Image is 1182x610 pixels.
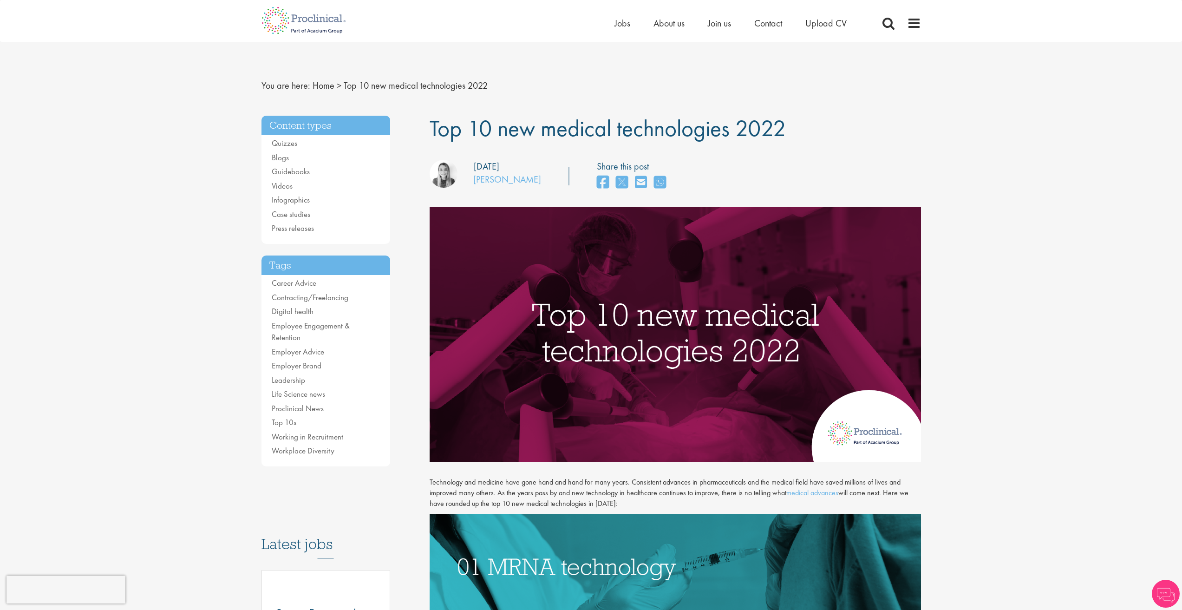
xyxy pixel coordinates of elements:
a: Proclinical News [272,403,324,413]
a: Contracting/Freelancing [272,292,348,302]
a: Upload CV [805,17,847,29]
a: Videos [272,181,293,191]
a: Employee Engagement & Retention [272,321,350,343]
h3: Latest jobs [261,513,391,558]
span: > [337,79,341,92]
div: [DATE] [474,160,499,173]
a: Quizzes [272,138,297,148]
span: Top 10 new medical technologies 2022 [430,113,786,143]
a: Jobs [614,17,630,29]
a: Blogs [272,152,289,163]
a: medical advances [786,488,838,498]
a: Career Advice [272,278,316,288]
a: share on twitter [616,173,628,193]
h3: Content types [261,116,391,136]
a: Guidebooks [272,166,310,177]
a: Life Science news [272,389,325,399]
a: About us [653,17,685,29]
a: Employer Brand [272,361,321,371]
h3: Tags [261,256,391,275]
a: Infographics [272,195,310,205]
a: Top 10s [272,417,296,427]
a: share on whats app [654,173,666,193]
img: Chatbot [1152,580,1180,608]
a: Case studies [272,209,310,219]
a: Working in Recruitment [272,432,343,442]
a: Press releases [272,223,314,233]
a: Join us [708,17,731,29]
a: share on email [635,173,647,193]
iframe: reCAPTCHA [7,576,125,603]
img: Hannah Burke [430,160,457,188]
a: share on facebook [597,173,609,193]
label: Share this post [597,160,671,173]
p: Technology and medicine have gone hand and hand for many years. Consistent advances in pharmaceut... [430,477,921,509]
a: Employer Advice [272,347,324,357]
span: Top 10 new medical technologies 2022 [344,79,488,92]
a: Digital health [272,306,313,316]
a: [PERSON_NAME] [473,173,541,185]
a: Leadership [272,375,305,385]
a: Contact [754,17,782,29]
a: breadcrumb link [313,79,334,92]
a: Workplace Diversity [272,446,334,456]
span: You are here: [261,79,310,92]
